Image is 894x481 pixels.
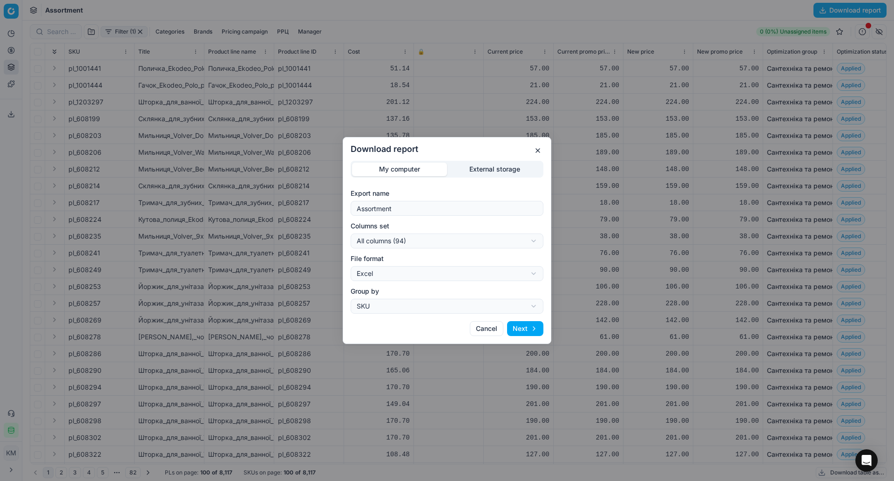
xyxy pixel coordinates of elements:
[470,321,503,336] button: Cancel
[351,254,543,263] label: File format
[351,189,543,198] label: Export name
[447,163,542,176] button: External storage
[351,145,543,153] h2: Download report
[507,321,543,336] button: Next
[351,287,543,296] label: Group by
[351,221,543,231] label: Columns set
[352,163,447,176] button: My computer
